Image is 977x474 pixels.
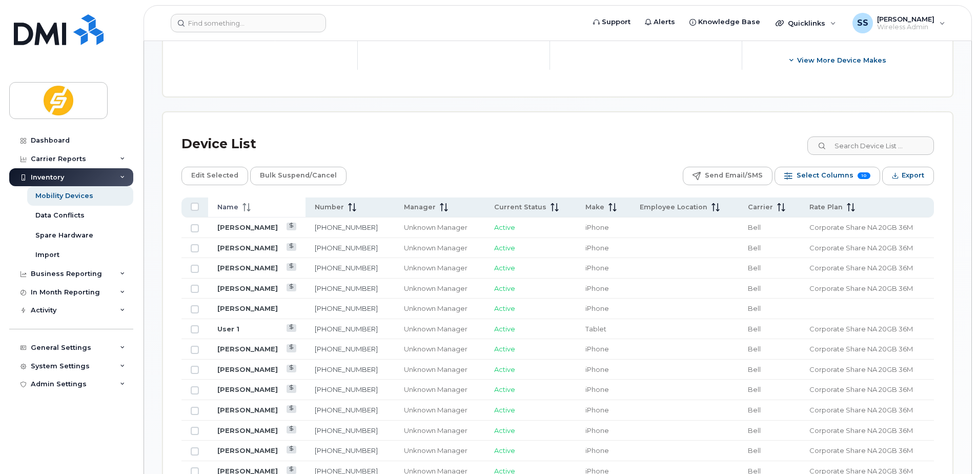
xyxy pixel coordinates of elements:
a: [PHONE_NUMBER] [315,284,378,292]
span: Number [315,203,344,212]
button: View More Device Makes [759,51,918,70]
button: Edit Selected [181,167,248,185]
div: Unknown Manager [404,344,476,354]
input: Search Device List ... [807,136,934,155]
a: [PERSON_NAME] [217,304,278,312]
div: Stefan Suba [845,13,952,33]
span: Active [494,365,515,373]
a: Knowledge Base [682,12,767,32]
span: Bell [748,264,761,272]
button: Bulk Suspend/Cancel [250,167,347,185]
a: [PERSON_NAME] [217,365,278,373]
a: [PERSON_NAME] [217,223,278,231]
span: Knowledge Base [698,17,760,27]
a: View Last Bill [287,385,296,392]
div: Unknown Manager [404,426,476,436]
span: iPhone [585,406,609,414]
span: Bell [748,385,761,393]
span: Current Status [494,203,546,212]
a: View Last Bill [287,223,296,230]
a: View Last Bill [287,405,296,413]
span: Bulk Suspend/Cancel [260,168,337,183]
a: Alerts [638,12,682,32]
a: [PERSON_NAME] [217,345,278,353]
a: [PHONE_NUMBER] [315,426,378,434]
span: iPhone [585,304,609,312]
span: Corporate Share NA 20GB 36M [809,264,913,272]
span: Edit Selected [191,168,238,183]
a: Support [586,12,638,32]
div: Unknown Manager [404,263,476,273]
span: Make [585,203,604,212]
a: [PHONE_NUMBER] [315,446,378,455]
a: [PHONE_NUMBER] [315,223,378,231]
a: [PHONE_NUMBER] [315,365,378,373]
a: [PERSON_NAME] [217,446,278,455]
span: [PERSON_NAME] [877,15,934,23]
span: iPhone [585,345,609,353]
span: 10 [858,172,870,179]
a: [PERSON_NAME] [217,426,278,434]
span: Corporate Share NA 20GB 36M [809,325,913,333]
a: View Last Bill [287,324,296,332]
a: [PERSON_NAME] [217,244,278,252]
a: [PHONE_NUMBER] [315,345,378,353]
a: User 1 [217,325,239,333]
a: View Last Bill [287,446,296,453]
a: [PHONE_NUMBER] [315,406,378,414]
a: View Last Bill [287,466,296,474]
span: Active [494,264,515,272]
span: Send Email/SMS [705,168,763,183]
span: Active [494,446,515,455]
a: View Last Bill [287,344,296,352]
span: Carrier [748,203,773,212]
span: Select Columns [797,168,853,183]
span: Quicklinks [788,19,825,27]
div: Unknown Manager [404,223,476,232]
a: [PERSON_NAME] [217,284,278,292]
a: [PHONE_NUMBER] [315,244,378,252]
div: Unknown Manager [404,385,476,394]
span: Bell [748,223,761,231]
span: Corporate Share NA 20GB 36M [809,385,913,393]
a: [PERSON_NAME] [217,264,278,272]
span: Bell [748,446,761,455]
div: Unknown Manager [404,324,476,334]
a: View Last Bill [287,365,296,372]
span: iPhone [585,284,609,292]
a: [PHONE_NUMBER] [315,325,378,333]
a: View Last Bill [287,284,296,291]
span: Bell [748,284,761,292]
span: Corporate Share NA 20GB 36M [809,345,913,353]
span: Active [494,385,515,393]
span: Bell [748,406,761,414]
span: Active [494,345,515,353]
span: Active [494,304,515,312]
span: Alerts [654,17,675,27]
span: Active [494,406,515,414]
a: View Last Bill [287,426,296,433]
span: Active [494,244,515,252]
span: Corporate Share NA 20GB 36M [809,284,913,292]
div: Unknown Manager [404,365,476,374]
a: [PHONE_NUMBER] [315,304,378,312]
span: iPhone [585,385,609,393]
div: Unknown Manager [404,304,476,313]
a: View Last Bill [287,243,296,251]
span: Active [494,426,515,434]
button: Select Columns 10 [775,167,880,185]
span: Corporate Share NA 20GB 36M [809,244,913,252]
span: Bell [748,345,761,353]
a: [PHONE_NUMBER] [315,385,378,393]
span: Corporate Share NA 20GB 36M [809,223,913,231]
div: Quicklinks [768,13,843,33]
span: SS [857,17,868,29]
div: Unknown Manager [404,405,476,415]
span: Corporate Share NA 20GB 36M [809,426,913,434]
span: Tablet [585,325,606,333]
span: Bell [748,244,761,252]
span: Bell [748,304,761,312]
a: [PHONE_NUMBER] [315,264,378,272]
span: Corporate Share NA 20GB 36M [809,365,913,373]
div: Device List [181,131,256,157]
